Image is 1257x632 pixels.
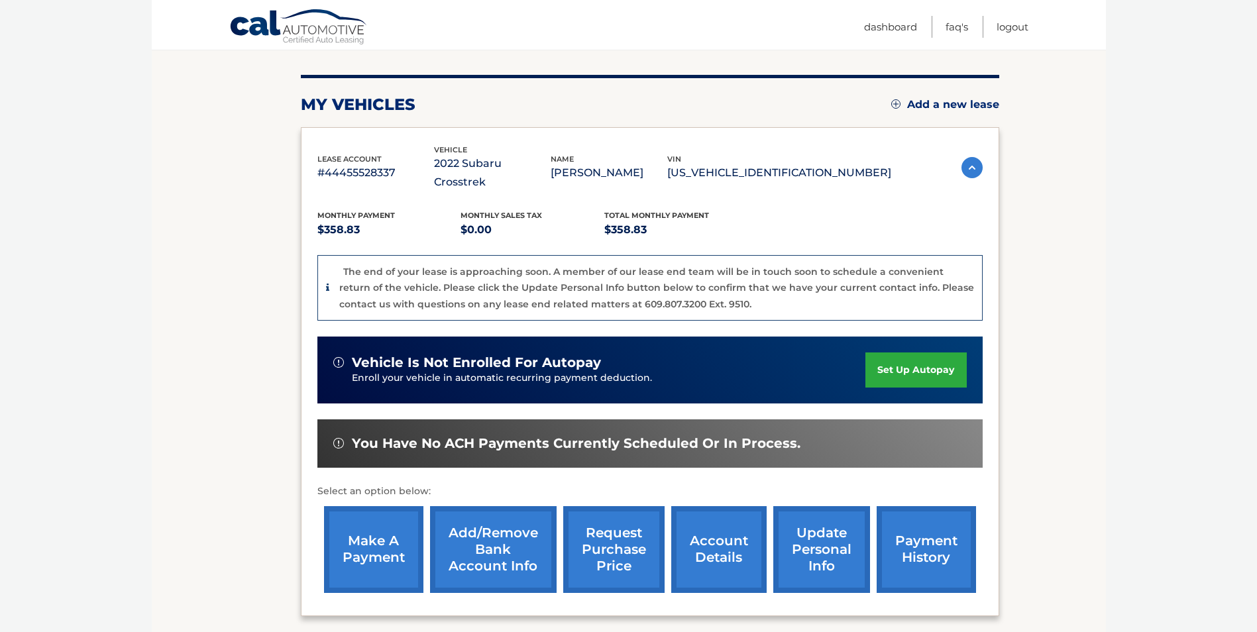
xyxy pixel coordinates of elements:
a: update personal info [773,506,870,593]
p: Select an option below: [317,484,983,500]
span: You have no ACH payments currently scheduled or in process. [352,435,800,452]
span: Total Monthly Payment [604,211,709,220]
a: Logout [997,16,1028,38]
a: account details [671,506,767,593]
p: $358.83 [317,221,461,239]
a: Dashboard [864,16,917,38]
span: Monthly sales Tax [461,211,542,220]
p: Enroll your vehicle in automatic recurring payment deduction. [352,371,866,386]
a: FAQ's [946,16,968,38]
span: vin [667,154,681,164]
a: set up autopay [865,352,966,388]
img: accordion-active.svg [961,157,983,178]
img: alert-white.svg [333,438,344,448]
p: $358.83 [604,221,748,239]
p: The end of your lease is approaching soon. A member of our lease end team will be in touch soon t... [339,266,974,310]
a: Cal Automotive [229,9,368,47]
span: vehicle [434,145,467,154]
p: [US_VEHICLE_IDENTIFICATION_NUMBER] [667,164,891,182]
a: request purchase price [563,506,665,593]
span: Monthly Payment [317,211,395,220]
a: Add/Remove bank account info [430,506,557,593]
a: make a payment [324,506,423,593]
p: $0.00 [461,221,604,239]
a: Add a new lease [891,98,999,111]
span: vehicle is not enrolled for autopay [352,354,601,371]
a: payment history [877,506,976,593]
span: lease account [317,154,382,164]
img: alert-white.svg [333,357,344,368]
p: 2022 Subaru Crosstrek [434,154,551,191]
span: name [551,154,574,164]
p: #44455528337 [317,164,434,182]
p: [PERSON_NAME] [551,164,667,182]
h2: my vehicles [301,95,415,115]
img: add.svg [891,99,901,109]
